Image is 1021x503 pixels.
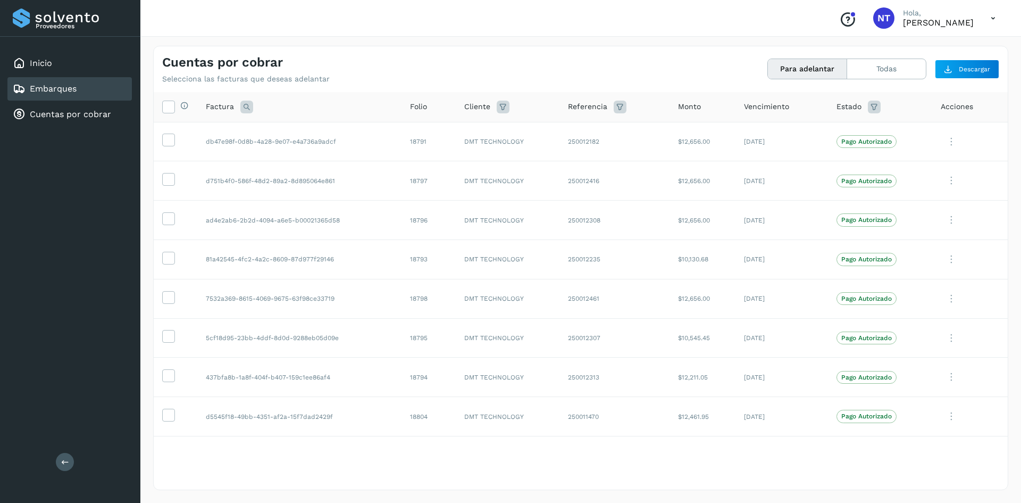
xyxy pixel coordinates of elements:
[669,318,735,358] td: $10,545.45
[841,138,892,145] p: Pago Autorizado
[841,177,892,185] p: Pago Autorizado
[669,358,735,397] td: $12,211.05
[456,436,559,475] td: DMT TECHNOLOGY
[30,109,111,119] a: Cuentas por cobrar
[401,161,456,201] td: 18797
[401,201,456,240] td: 18796
[669,161,735,201] td: $12,656.00
[559,397,669,436] td: 250011470
[162,55,283,70] h4: Cuentas por cobrar
[841,255,892,263] p: Pago Autorizado
[7,103,132,126] div: Cuentas por cobrar
[735,161,828,201] td: [DATE]
[735,358,828,397] td: [DATE]
[669,397,735,436] td: $12,461.95
[197,240,401,279] td: 81a42545-4fc2-4a2c-8609-87d977f29146
[735,240,828,279] td: [DATE]
[197,279,401,318] td: 7532a369-8615-4069-9675-63f98ce33719
[841,295,892,302] p: Pago Autorizado
[401,318,456,358] td: 18795
[841,374,892,381] p: Pago Autorizado
[669,122,735,161] td: $12,656.00
[559,161,669,201] td: 250012416
[559,122,669,161] td: 250012182
[456,201,559,240] td: DMT TECHNOLOGY
[941,101,973,112] span: Acciones
[456,358,559,397] td: DMT TECHNOLOGY
[464,101,490,112] span: Cliente
[559,358,669,397] td: 250012313
[456,122,559,161] td: DMT TECHNOLOGY
[456,397,559,436] td: DMT TECHNOLOGY
[197,122,401,161] td: db47e98f-0d8b-4a28-9e07-e4a736a9adcf
[669,436,735,475] td: $162.40
[197,397,401,436] td: d5545f18-49bb-4351-af2a-15f7dad2429f
[559,436,669,475] td: 250003165-PENSION
[841,413,892,420] p: Pago Autorizado
[669,201,735,240] td: $12,656.00
[559,240,669,279] td: 250012235
[162,75,330,84] p: Selecciona las facturas que deseas adelantar
[401,358,456,397] td: 18794
[206,101,234,112] span: Factura
[36,22,128,30] p: Proveedores
[735,318,828,358] td: [DATE]
[559,201,669,240] td: 250012308
[456,240,559,279] td: DMT TECHNOLOGY
[7,77,132,101] div: Embarques
[903,9,974,18] p: Hola,
[410,101,427,112] span: Folio
[559,279,669,318] td: 250012461
[197,436,401,475] td: d497afa2-77b2-4bba-a1e4-8642c2103764
[678,101,701,112] span: Monto
[744,101,789,112] span: Vencimiento
[30,58,52,68] a: Inicio
[197,201,401,240] td: ad4e2ab6-2b2d-4094-a6e5-b00021365d58
[669,279,735,318] td: $12,656.00
[401,397,456,436] td: 18804
[735,397,828,436] td: [DATE]
[401,240,456,279] td: 18793
[559,318,669,358] td: 250012307
[456,318,559,358] td: DMT TECHNOLOGY
[847,59,926,79] button: Todas
[903,18,974,28] p: Norberto Tula Tepo
[456,279,559,318] td: DMT TECHNOLOGY
[935,60,999,79] button: Descargar
[735,279,828,318] td: [DATE]
[401,436,456,475] td: 18800
[568,101,607,112] span: Referencia
[669,240,735,279] td: $10,130.68
[735,122,828,161] td: [DATE]
[197,358,401,397] td: 437bfa8b-1a8f-404f-b407-159c1ee86af4
[836,101,861,112] span: Estado
[401,122,456,161] td: 18791
[768,59,847,79] button: Para adelantar
[197,161,401,201] td: d751b4f0-586f-48d2-89a2-8d895064e861
[7,52,132,75] div: Inicio
[841,334,892,342] p: Pago Autorizado
[30,84,77,94] a: Embarques
[959,64,990,74] span: Descargar
[735,436,828,475] td: [DATE]
[197,318,401,358] td: 5cf18d95-23bb-4ddf-8d0d-9288eb05d09e
[456,161,559,201] td: DMT TECHNOLOGY
[401,279,456,318] td: 18798
[735,201,828,240] td: [DATE]
[841,216,892,224] p: Pago Autorizado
